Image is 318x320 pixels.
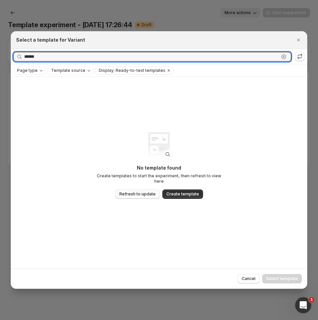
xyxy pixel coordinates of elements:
[165,67,172,74] button: Clear
[16,37,85,43] h2: Select a template for Variant
[166,191,199,197] span: Create template
[92,173,226,184] p: Create templates to start the experiment, then refresh to view here
[92,165,226,171] p: No template found
[309,297,314,303] span: 1
[48,67,93,74] button: Template source
[51,68,85,73] span: Template source
[17,68,38,73] span: Page type
[280,53,287,60] button: Clear
[119,191,156,197] span: Refresh to update
[242,276,255,281] span: Cancel
[294,35,303,45] button: Close
[238,274,260,283] button: Cancel
[295,297,311,313] iframe: Intercom live chat
[14,67,46,74] button: Page type
[95,67,165,74] button: Display: Ready-to-test templates
[115,189,160,199] button: Refresh to update
[99,68,165,73] span: Display: Ready-to-test templates
[162,189,203,199] button: Create template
